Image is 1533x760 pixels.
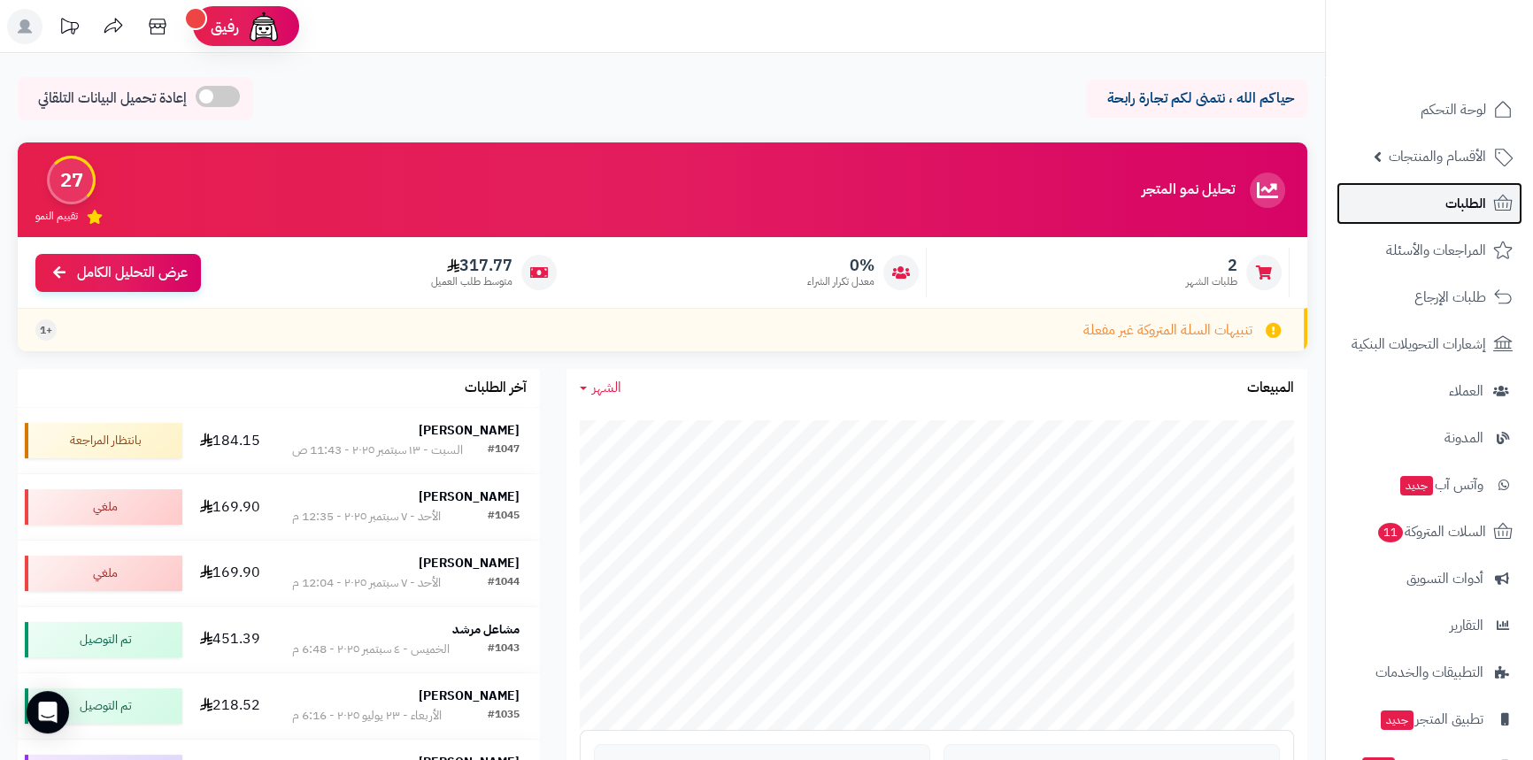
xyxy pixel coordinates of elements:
[488,508,520,526] div: #1045
[292,508,441,526] div: الأحد - ٧ سبتمبر ٢٠٢٥ - 12:35 م
[807,256,874,275] span: 0%
[35,254,201,292] a: عرض التحليل الكامل
[419,554,520,572] strong: [PERSON_NAME]
[246,9,281,44] img: ai-face.png
[189,607,272,672] td: 451.39
[1444,426,1483,450] span: المدونة
[419,487,520,506] strong: [PERSON_NAME]
[189,541,272,606] td: 169.90
[1247,380,1294,396] h3: المبيعات
[1449,379,1483,403] span: العملاء
[292,441,463,459] div: السبت - ١٣ سبتمبر ٢٠٢٥ - 11:43 ص
[1337,698,1522,741] a: تطبيق المتجرجديد
[25,622,182,657] div: تم التوصيل
[25,423,182,458] div: بانتظار المراجعة
[1375,660,1483,685] span: التطبيقات والخدمات
[1445,191,1486,216] span: الطلبات
[431,256,512,275] span: 317.77
[1337,604,1522,647] a: التقارير
[1142,182,1235,198] h3: تحليل نمو المتجر
[1377,522,1404,543] span: 11
[27,691,69,733] div: Open Intercom Messenger
[1400,476,1433,495] span: جديد
[38,88,187,109] span: إعادة تحميل البيانات التلقائي
[1337,511,1522,553] a: السلات المتروكة11
[1099,88,1294,109] p: حياكم الله ، نتمنى لكم تجارة رابحة
[1337,182,1522,225] a: الطلبات
[1337,557,1522,600] a: أدوات التسويق
[292,707,442,725] div: الأربعاء - ٢٣ يوليو ٢٠٢٥ - 6:16 م
[1450,613,1483,638] span: التقارير
[189,474,272,540] td: 169.90
[419,687,520,705] strong: [PERSON_NAME]
[1406,566,1483,591] span: أدوات التسويق
[592,377,621,398] span: الشهر
[35,209,78,224] span: تقييم النمو
[1337,323,1522,365] a: إشعارات التحويلات البنكية
[488,707,520,725] div: #1035
[1352,332,1486,357] span: إشعارات التحويلات البنكية
[1414,285,1486,310] span: طلبات الإرجاع
[292,641,450,658] div: الخميس - ٤ سبتمبر ٢٠٢٥ - 6:48 م
[40,323,52,338] span: +1
[488,441,520,459] div: #1047
[189,408,272,473] td: 184.15
[47,9,91,49] a: تحديثات المنصة
[1376,519,1486,544] span: السلات المتروكة
[77,263,188,283] span: عرض التحليل الكامل
[1337,417,1522,459] a: المدونة
[1337,276,1522,319] a: طلبات الإرجاع
[1381,710,1414,730] span: جديد
[1337,88,1522,131] a: لوحة التحكم
[1337,464,1522,506] a: وآتس آبجديد
[292,574,441,592] div: الأحد - ٧ سبتمبر ٢٠٢٥ - 12:04 م
[1389,144,1486,169] span: الأقسام والمنتجات
[1083,320,1252,341] span: تنبيهات السلة المتروكة غير مفعلة
[1337,370,1522,412] a: العملاء
[25,489,182,525] div: ملغي
[419,421,520,440] strong: [PERSON_NAME]
[807,274,874,289] span: معدل تكرار الشراء
[1386,238,1486,263] span: المراجعات والأسئلة
[1398,472,1483,497] span: وآتس آب
[25,556,182,591] div: ملغي
[211,16,239,37] span: رفيق
[1379,707,1483,732] span: تطبيق المتجر
[488,641,520,658] div: #1043
[25,688,182,724] div: تم التوصيل
[580,378,621,398] a: الشهر
[431,274,512,289] span: متوسط طلب العميل
[488,574,520,592] div: #1044
[1421,97,1486,122] span: لوحة التحكم
[1337,229,1522,272] a: المراجعات والأسئلة
[1413,23,1516,60] img: logo-2.png
[1337,651,1522,694] a: التطبيقات والخدمات
[452,620,520,639] strong: مشاعل مرشد
[465,380,527,396] h3: آخر الطلبات
[1186,256,1237,275] span: 2
[189,673,272,739] td: 218.52
[1186,274,1237,289] span: طلبات الشهر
